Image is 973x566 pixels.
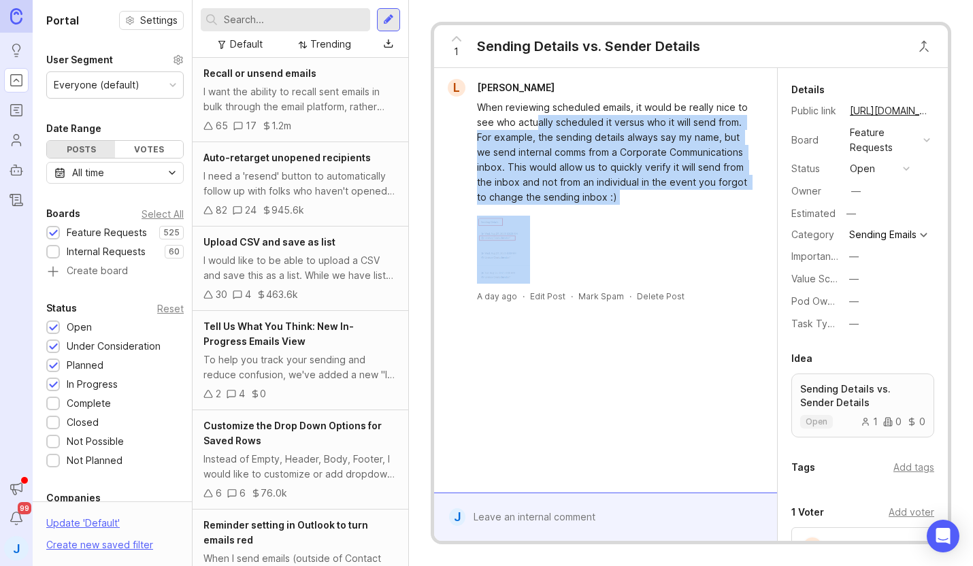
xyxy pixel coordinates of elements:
div: Closed [67,415,99,430]
div: Add tags [893,460,934,475]
div: Estimated [791,209,836,218]
div: Create new saved filter [46,537,153,552]
a: Tell Us What You Think: New In-Progress Emails ViewTo help you track your sending and reduce conf... [193,311,408,410]
div: Complete [67,396,111,411]
label: Task Type [791,318,840,329]
button: Mark Spam [578,290,624,302]
svg: toggle icon [161,167,183,178]
div: Feature Requests [850,125,918,155]
span: Tell Us What You Think: New In-Progress Emails View [203,320,354,347]
a: Customize the Drop Down Options for Saved RowsInstead of Empty, Header, Body, Footer, I would lik... [193,410,408,510]
button: Close button [910,33,938,60]
input: Search... [224,12,365,27]
div: Add voter [889,505,934,520]
a: Autopilot [4,158,29,182]
img: https://canny-assets.io/images/073210335dbb3584849394c6246aeaad.png [477,216,530,284]
div: Default [230,37,263,52]
div: I want the ability to recall sent emails in bulk through the email platform, rather than relying ... [203,84,397,114]
div: Trending [310,37,351,52]
div: User Segment [46,52,113,68]
a: Upload CSV and save as listI would like to be able to upload a CSV and save this as a list. While... [193,227,408,311]
div: To help you track your sending and reduce confusion, we've added a new "In-Progress" tab. It stor... [203,352,397,382]
a: Users [4,128,29,152]
div: 4 [245,287,251,302]
div: 76.0k [261,486,287,501]
div: Delete Post [637,290,685,302]
div: 4 [239,386,245,401]
div: Instead of Empty, Header, Body, Footer, I would like to customize or add dropdown options when sa... [203,452,397,482]
div: · [571,290,573,302]
div: 82 [216,203,227,218]
div: Sending Emails [849,230,917,239]
a: Settings [119,11,184,30]
p: 60 [169,246,180,257]
a: Portal [4,68,29,93]
div: 6 [240,486,246,501]
a: [URL][DOMAIN_NAME] [846,102,934,120]
div: Idea [791,350,812,367]
div: 1.2m [271,118,291,133]
div: Board [791,133,839,148]
div: — [849,271,859,286]
img: Canny Home [10,8,22,24]
div: 1 Voter [791,504,824,520]
a: Create board [46,266,184,278]
div: Sending Details vs. Sender Details [477,37,700,56]
div: Planned [67,358,103,373]
div: — [849,294,859,309]
a: Changelog [4,188,29,212]
span: 99 [18,502,31,514]
div: — [851,184,861,199]
div: Owner [791,184,839,199]
div: J [449,508,466,526]
div: All time [72,165,104,180]
div: Everyone (default) [54,78,139,93]
div: J [4,536,29,561]
div: 1 [861,417,878,427]
a: Ideas [4,38,29,63]
div: Reset [157,305,184,312]
div: In Progress [67,377,118,392]
div: 2 [216,386,221,401]
div: Boards [46,205,80,222]
div: Posts [47,141,115,158]
div: Not Possible [67,434,124,449]
div: Companies [46,490,101,506]
button: Announcements [4,476,29,501]
div: · [629,290,631,302]
div: Status [46,300,77,316]
span: Reminder setting in Outlook to turn emails red [203,519,368,546]
div: 463.6k [266,287,298,302]
div: Status [791,161,839,176]
span: Settings [140,14,178,27]
div: open [850,161,875,176]
div: Details [791,82,825,98]
div: Tags [791,459,815,476]
a: Sending Details vs. Sender Detailsopen100 [791,373,934,437]
div: Not Planned [67,453,122,468]
div: I need a 'resend' button to automatically follow up with folks who haven't opened my emails yet. ... [203,169,397,199]
button: Notifications [4,506,29,531]
div: — [842,205,860,222]
div: Open Intercom Messenger [927,520,959,552]
div: L [448,79,465,97]
a: A day ago [477,290,517,302]
span: 1 [454,44,459,59]
div: L [802,536,823,558]
div: 0 [907,417,925,427]
div: · [523,290,525,302]
a: Auto-retarget unopened recipientsI need a 'resend' button to automatically follow up with folks w... [193,142,408,227]
div: 945.6k [271,203,304,218]
div: 6 [216,486,222,501]
div: Update ' Default ' [46,516,120,537]
div: When reviewing scheduled emails, it would be really nice to see who actually scheduled it versus ... [477,100,750,205]
span: Recall or unsend emails [203,67,316,79]
div: 0 [883,417,902,427]
p: open [806,416,827,427]
span: Auto-retarget unopened recipients [203,152,371,163]
div: Edit Post [530,290,565,302]
div: I would like to be able to upload a CSV and save this as a list. While we have list management se... [203,253,397,283]
div: 0 [260,386,266,401]
span: Customize the Drop Down Options for Saved Rows [203,420,382,446]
